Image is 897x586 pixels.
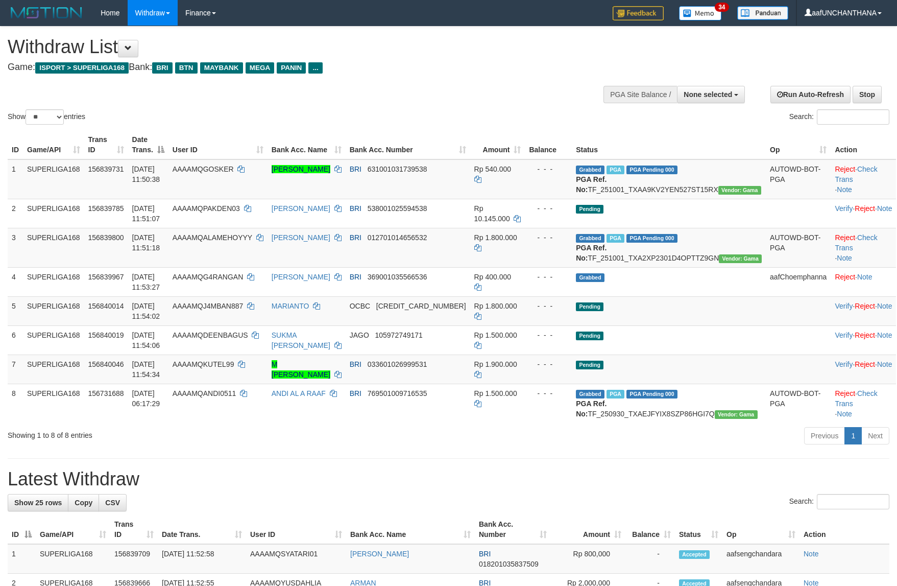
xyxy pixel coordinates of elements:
[831,296,896,325] td: · ·
[766,384,831,423] td: AUTOWD-BOT-PGA
[479,560,539,568] span: Copy 018201035837509 to clipboard
[576,361,603,369] span: Pending
[88,302,124,310] span: 156840014
[350,204,361,213] span: BRI
[799,515,889,544] th: Action
[804,550,819,558] a: Note
[857,273,872,281] a: Note
[626,234,677,243] span: PGA Pending
[84,130,128,159] th: Trans ID: activate to sort column ascending
[88,165,124,173] span: 156839731
[246,544,346,574] td: AAAAMQSYATARI01
[551,544,625,574] td: Rp 800,000
[835,331,853,339] a: Verify
[346,515,475,544] th: Bank Acc. Name: activate to sort column ascending
[346,130,470,159] th: Bank Acc. Number: activate to sort column ascending
[8,37,588,57] h1: Withdraw List
[173,233,252,242] span: AAAAMQALAMEHOYYY
[719,254,762,263] span: Vendor URL: https://trx31.1velocity.biz
[350,331,369,339] span: JAGO
[368,273,427,281] span: Copy 369001035566536 to clipboard
[8,109,85,125] label: Show entries
[626,166,677,174] span: PGA Pending
[350,302,370,310] span: OCBC
[23,355,84,384] td: SUPERLIGA168
[529,330,568,340] div: - - -
[804,427,845,444] a: Previous
[529,359,568,369] div: - - -
[831,199,896,228] td: · ·
[855,331,875,339] a: Reject
[474,233,517,242] span: Rp 1.800.000
[835,233,877,252] a: Check Trans
[132,360,160,379] span: [DATE] 11:54:34
[350,273,361,281] span: BRI
[835,233,855,242] a: Reject
[173,302,244,310] span: AAAAMQJ4MBAN887
[99,494,127,511] a: CSV
[576,175,607,194] b: PGA Ref. No:
[246,62,275,74] span: MEGA
[376,302,466,310] span: Copy 693816522488 to clipboard
[835,389,855,397] a: Reject
[831,228,896,267] td: · ·
[8,384,23,423] td: 8
[350,550,409,558] a: [PERSON_NAME]
[835,389,877,408] a: Check Trans
[308,62,322,74] span: ...
[88,204,124,213] span: 156839785
[855,204,875,213] a: Reject
[572,130,766,159] th: Status
[23,296,84,325] td: SUPERLIGA168
[105,499,120,507] span: CSV
[88,273,124,281] span: 156839967
[831,159,896,199] td: · ·
[350,389,361,397] span: BRI
[272,165,330,173] a: [PERSON_NAME]
[173,360,234,368] span: AAAAMQKUTEL99
[474,331,517,339] span: Rp 1.500.000
[837,185,852,194] a: Note
[168,130,268,159] th: User ID: activate to sort column ascending
[8,325,23,355] td: 6
[607,390,624,399] span: Marked by aafromsomean
[132,331,160,349] span: [DATE] 11:54:06
[8,515,36,544] th: ID: activate to sort column descending
[529,272,568,282] div: - - -
[14,499,62,507] span: Show 25 rows
[368,360,427,368] span: Copy 033601026999531 to clipboard
[572,159,766,199] td: TF_251001_TXAA9KV2YEN527ST15RX
[766,130,831,159] th: Op: activate to sort column ascending
[877,302,892,310] a: Note
[8,494,68,511] a: Show 25 rows
[529,232,568,243] div: - - -
[75,499,92,507] span: Copy
[789,109,889,125] label: Search:
[272,302,309,310] a: MARIANTO
[8,62,588,73] h4: Game: Bank:
[877,204,892,213] a: Note
[789,494,889,509] label: Search:
[173,389,236,397] span: AAAAMQANDI0511
[8,267,23,296] td: 4
[36,544,110,574] td: SUPERLIGA168
[718,186,761,195] span: Vendor URL: https://trx31.1velocity.biz
[200,62,243,74] span: MAYBANK
[479,550,491,558] span: BRI
[350,233,361,242] span: BRI
[722,544,799,574] td: aafsengchandara
[368,204,427,213] span: Copy 538001025594538 to clipboard
[474,165,511,173] span: Rp 540.000
[350,360,361,368] span: BRI
[88,360,124,368] span: 156840046
[770,86,851,103] a: Run Auto-Refresh
[35,62,129,74] span: ISPORT > SUPERLIGA168
[132,302,160,320] span: [DATE] 11:54:02
[173,204,240,213] span: AAAAMQPAKDEN03
[268,130,346,159] th: Bank Acc. Name: activate to sort column ascending
[110,515,158,544] th: Trans ID: activate to sort column ascending
[831,384,896,423] td: · ·
[529,164,568,174] div: - - -
[474,360,517,368] span: Rp 1.900.000
[474,389,517,397] span: Rp 1.500.000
